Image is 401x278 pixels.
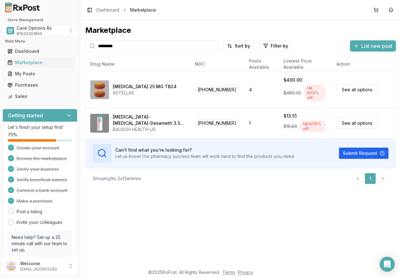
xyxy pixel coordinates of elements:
span: Care Options Rx [17,25,52,31]
th: Posts Available [244,57,279,72]
div: Dashboard [8,48,72,54]
button: Select a view [3,25,77,36]
p: Let us know! Our pharmacy success team will work hard to find the products you need. [115,153,295,159]
span: [PHONE_NUMBER] [195,85,239,94]
h3: Getting started [8,112,43,119]
div: [MEDICAL_DATA] 25 MG TB24 [113,83,177,90]
button: Dashboard [3,46,77,56]
button: Marketplace [3,58,77,68]
button: Submit Request [339,148,388,159]
span: 75 % [8,132,17,138]
p: [EMAIL_ADDRESS][DOMAIN_NAME] [20,267,64,272]
span: [PHONE_NUMBER] [195,119,239,127]
th: Drug Name [85,57,190,72]
div: [MEDICAL_DATA]-[MEDICAL_DATA]-Dexameth 3.5-10000-0.1 OINT [113,114,185,126]
a: My Posts [5,68,75,79]
div: ASTELLAS [113,90,177,96]
a: Dashboard [5,46,75,57]
div: Marketplace [85,25,396,35]
p: Welcome [20,260,64,267]
div: Sales [8,93,72,99]
div: Marketplace [8,59,72,66]
img: Myrbetriq 25 MG TB24 [90,80,109,99]
a: Terms [222,270,235,275]
button: List new post [350,40,396,52]
nav: pagination [352,173,388,184]
div: BAUSCH HEALTH US [113,126,185,133]
a: Dashboard [96,7,119,13]
button: Filter by [259,40,292,52]
div: Showing 1 to 2 of 2 entries [93,175,141,182]
div: $400.00 [284,77,302,83]
th: Lowest Price Available [279,57,331,72]
div: $13.51 [284,113,297,119]
th: Action [331,57,396,72]
h2: Main Menu [5,39,75,44]
a: Purchases [5,79,75,91]
a: Sales [5,91,75,102]
span: Verify your business [17,166,59,172]
h3: Can't find what you're looking for? [115,147,295,153]
div: Up to 13 % off [304,84,326,101]
div: Purchases [8,82,72,88]
span: # 1932201860 [17,31,42,36]
a: 1 [365,173,376,184]
button: Purchases [3,80,77,90]
h2: Store Management [3,18,77,23]
button: Sort by [223,40,254,52]
span: List new post [361,42,392,50]
span: Verify beneficial owners [17,177,67,183]
a: See all options [336,118,378,129]
img: Neomycin-Polymyxin-Dexameth 3.5-10000-0.1 OINT [90,114,109,133]
p: Let's finish your setup first! [8,124,72,130]
a: List new post [350,43,396,50]
span: Marketplace [130,7,156,13]
td: 1 [244,108,279,139]
span: Filter by [271,43,288,49]
a: Invite your colleagues [17,219,62,225]
a: Privacy [238,270,253,275]
span: Sort by [235,43,250,49]
a: Book a call [12,253,36,259]
div: My Posts [8,71,72,77]
nav: breadcrumb [96,7,156,13]
a: Post a listing [17,209,42,215]
div: Open Intercom Messenger [380,257,395,272]
span: Create your account [17,145,59,151]
img: RxPost Logo [3,3,43,13]
span: Browse the marketplace [17,155,67,162]
span: Make a purchase [17,198,53,204]
span: $460.30 [284,90,301,96]
p: Need help? Set up a 25 minute call with our team to set up. [12,234,68,253]
button: My Posts [3,69,77,79]
div: Up to 15 % off [299,120,326,132]
a: See all options [336,84,378,95]
td: 4 [244,72,279,108]
img: User avatar [6,261,16,271]
a: Marketplace [5,57,75,68]
th: NDC [190,57,244,72]
span: $15.89 [284,123,297,129]
span: Connect a bank account [17,187,67,194]
button: Sales [3,91,77,101]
